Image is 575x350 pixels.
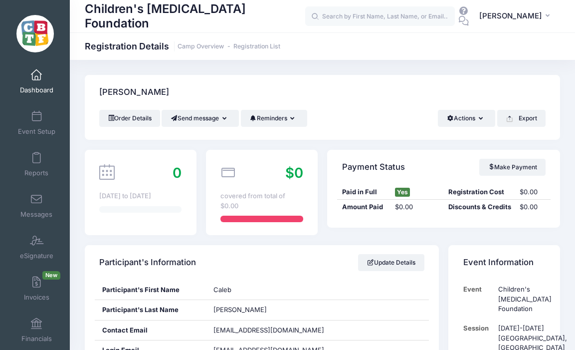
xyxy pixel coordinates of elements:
span: 0 [173,164,182,181]
span: Caleb [213,286,231,294]
a: Financials [13,313,60,348]
button: Send message [162,110,239,127]
a: Update Details [358,254,424,271]
span: [EMAIL_ADDRESS][DOMAIN_NAME] [213,326,324,334]
span: [PERSON_NAME] [479,10,542,21]
h4: Event Information [463,248,534,277]
div: covered from total of $0.00 [220,191,303,211]
div: Participant's First Name [95,280,206,300]
span: New [42,271,60,280]
a: Dashboard [13,64,60,99]
div: Registration Cost [444,187,515,197]
span: Invoices [24,293,49,302]
input: Search by First Name, Last Name, or Email... [305,6,455,26]
div: Participant's Last Name [95,300,206,320]
h1: Registration Details [85,41,280,51]
span: Yes [395,188,410,197]
span: Dashboard [20,86,53,94]
h4: [PERSON_NAME] [99,78,169,107]
a: Make Payment [479,159,546,176]
span: Messages [20,210,52,219]
a: eSignature [13,230,60,265]
a: Reports [13,147,60,182]
div: $0.00 [390,202,444,212]
button: Export [497,110,546,127]
button: Reminders [241,110,307,127]
div: $0.00 [515,202,550,212]
h4: Payment Status [342,153,405,181]
button: [PERSON_NAME] [473,5,560,28]
a: InvoicesNew [13,271,60,306]
img: Children's Brain Tumor Foundation [16,15,54,52]
a: Camp Overview [178,43,224,50]
span: $0 [285,164,303,181]
span: Event Setup [18,127,55,136]
a: Event Setup [13,105,60,140]
h4: Participant's Information [99,248,196,277]
div: $0.00 [515,187,550,197]
h1: Children's [MEDICAL_DATA] Foundation [85,0,305,32]
a: Order Details [99,110,160,127]
span: [PERSON_NAME] [213,306,267,314]
a: Registration List [233,43,280,50]
span: Financials [21,335,52,343]
div: Paid in Full [337,187,390,197]
a: Messages [13,188,60,223]
div: Discounts & Credits [444,202,515,212]
td: Children's [MEDICAL_DATA] Foundation [493,280,568,319]
td: Event [463,280,494,319]
div: Contact Email [95,321,206,341]
button: Actions [438,110,495,127]
span: Reports [24,169,48,177]
div: [DATE] to [DATE] [99,191,182,201]
span: eSignature [20,252,53,260]
div: Amount Paid [337,202,390,212]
